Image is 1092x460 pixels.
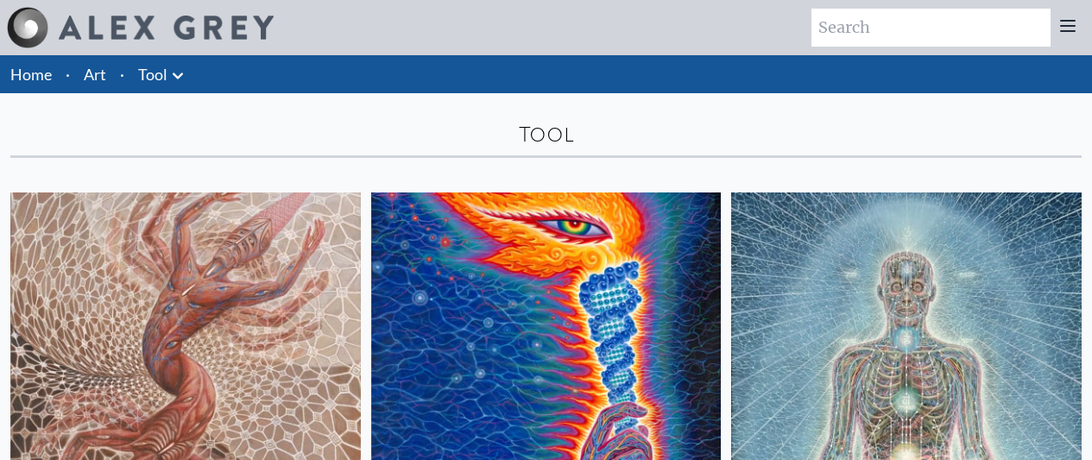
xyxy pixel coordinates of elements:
[84,62,106,86] a: Art
[59,55,77,93] li: ·
[811,9,1051,47] input: Search
[10,65,52,84] a: Home
[138,62,167,86] a: Tool
[10,121,1082,148] div: Tool
[113,55,131,93] li: ·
